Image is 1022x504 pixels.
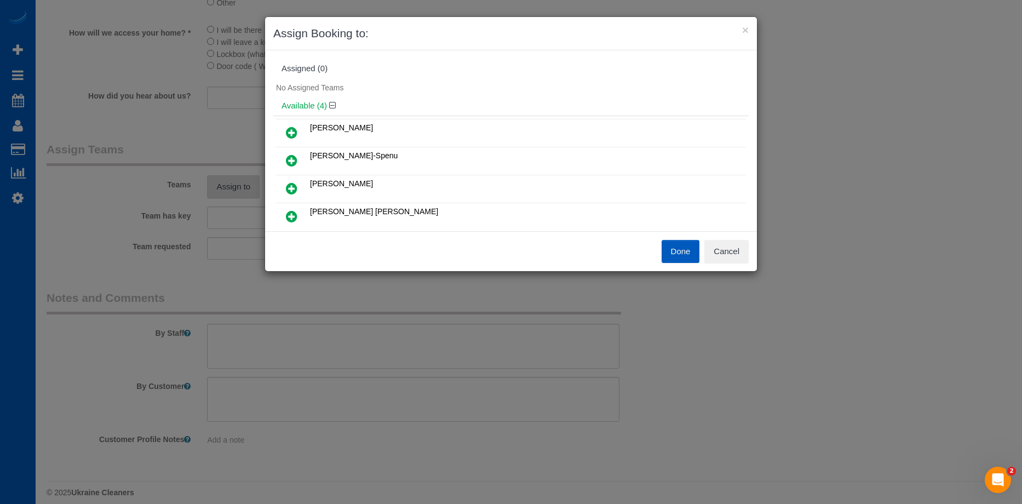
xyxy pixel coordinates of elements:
div: Assigned (0) [282,64,740,73]
span: [PERSON_NAME]-Spenu [310,151,398,160]
button: × [742,24,749,36]
span: [PERSON_NAME] [PERSON_NAME] [310,207,438,216]
span: [PERSON_NAME] [310,179,373,188]
h4: Available (4) [282,101,740,111]
span: No Assigned Teams [276,83,343,92]
h3: Assign Booking to: [273,25,749,42]
button: Done [662,240,700,263]
button: Cancel [704,240,749,263]
iframe: Intercom live chat [985,467,1011,493]
span: 2 [1007,467,1016,476]
span: [PERSON_NAME] [310,123,373,132]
